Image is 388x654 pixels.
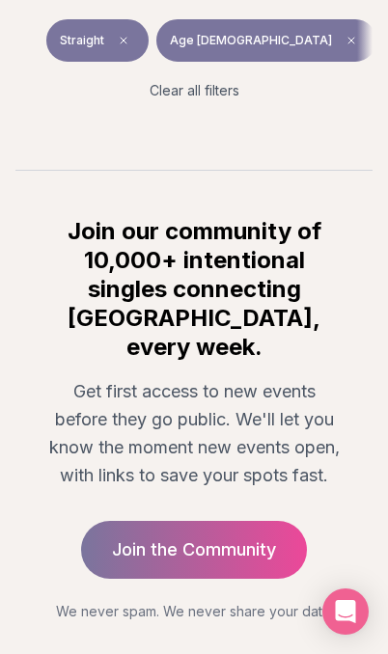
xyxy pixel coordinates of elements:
[46,602,342,621] p: We never spam. We never share your data.
[156,19,376,62] button: Age [DEMOGRAPHIC_DATA]Clear age
[46,19,149,62] button: StraightClear event type filter
[340,29,363,52] span: Clear age
[112,29,135,52] span: Clear event type filter
[46,377,342,490] p: Get first access to new events before they go public. We'll let you know the moment new events op...
[60,33,104,48] span: Straight
[81,521,307,579] a: Join the Community
[138,69,251,112] button: Clear all filters
[170,33,332,48] span: Age [DEMOGRAPHIC_DATA]
[46,217,342,362] h2: Join our community of 10,000+ intentional singles connecting [GEOGRAPHIC_DATA], every week.
[322,588,369,635] div: Open Intercom Messenger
